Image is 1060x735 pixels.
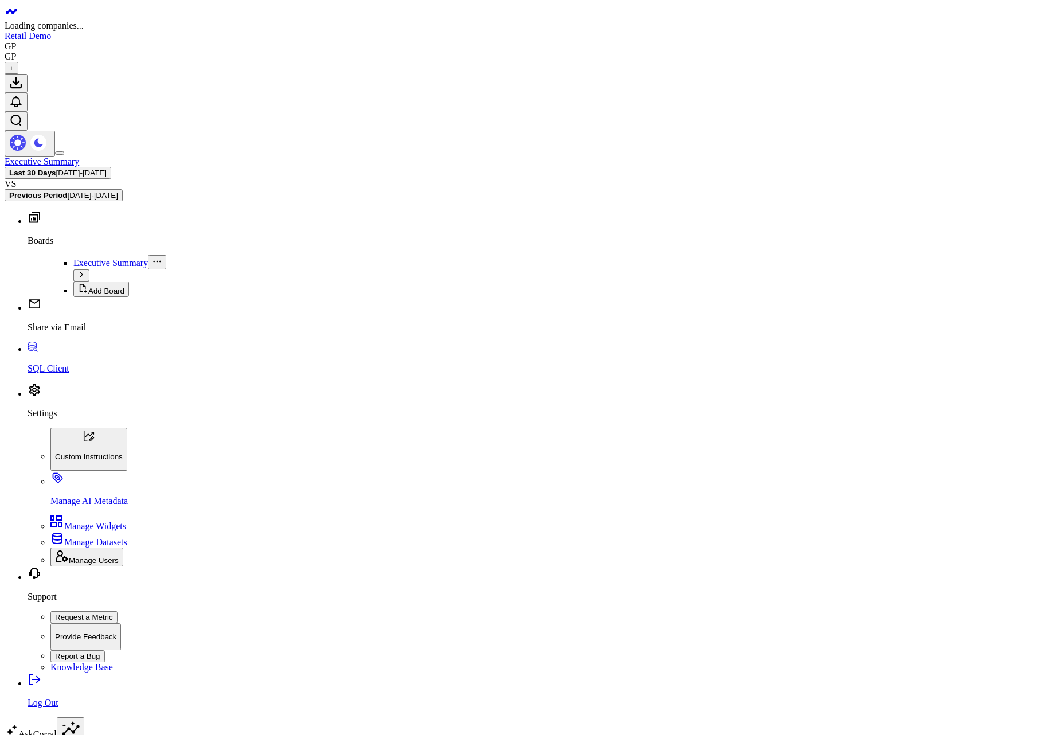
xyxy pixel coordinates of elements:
[5,21,1055,31] div: Loading companies...
[73,282,129,297] button: Add Board
[28,698,1055,708] p: Log Out
[9,191,67,200] b: Previous Period
[67,191,118,200] span: [DATE] - [DATE]
[50,611,118,623] button: Request a Metric
[5,41,16,52] div: GP
[5,179,1055,189] div: VS
[69,556,119,565] span: Manage Users
[28,322,1055,333] p: Share via Email
[5,167,111,179] button: Last 30 Days[DATE]-[DATE]
[28,363,1055,374] p: SQL Client
[28,592,1055,602] p: Support
[5,52,16,62] div: GP
[64,521,126,531] span: Manage Widgets
[50,428,127,471] button: Custom Instructions
[28,236,1055,246] p: Boards
[5,189,123,201] button: Previous Period[DATE]-[DATE]
[50,623,121,651] button: Provide Feedback
[50,650,105,662] button: Report a Bug
[50,662,113,672] a: Knowledge Base
[64,537,127,547] span: Manage Datasets
[5,31,51,41] a: Retail Demo
[5,62,18,74] button: +
[50,496,1055,506] p: Manage AI Metadata
[9,169,56,177] b: Last 30 Days
[55,632,116,641] p: Provide Feedback
[56,169,107,177] span: [DATE] - [DATE]
[5,157,79,166] a: Executive Summary
[50,521,126,531] a: Manage Widgets
[28,344,1055,374] a: SQL Client
[50,548,123,566] button: Manage Users
[28,678,1055,708] a: Log Out
[28,408,1055,419] p: Settings
[9,64,14,72] span: +
[50,537,127,547] a: Manage Datasets
[55,452,123,461] p: Custom Instructions
[50,476,1055,506] a: Manage AI Metadata
[5,112,28,131] button: Open search
[73,258,148,268] a: Executive Summary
